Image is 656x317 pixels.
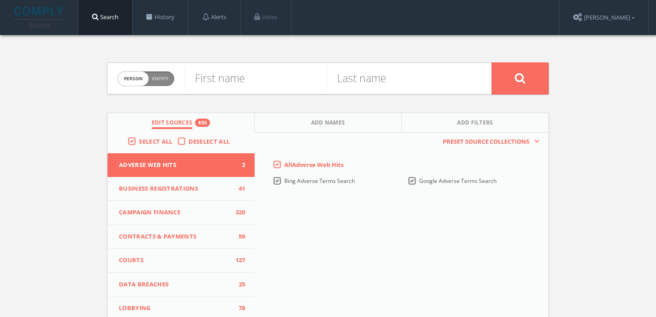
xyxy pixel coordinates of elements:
[119,304,232,313] span: Lobbying
[232,280,246,289] span: 25
[284,161,343,169] span: All Adverse Web Hits
[118,72,149,86] span: person
[119,208,232,217] span: Campaign Finance
[119,184,232,193] span: Business Registrations
[108,225,255,249] button: Contracts & Payments59
[232,304,246,313] span: 78
[119,232,232,241] span: Contracts & Payments
[438,137,539,146] button: Preset Source Collections
[255,113,402,133] button: Add Names
[108,153,255,177] button: Adverse Web Hits2
[438,137,534,146] span: Preset Source Collections
[232,208,246,217] span: 320
[14,7,65,28] img: illumis
[311,119,345,129] span: Add Names
[139,137,172,146] span: Select All
[108,273,255,297] button: Data Breaches25
[189,137,230,146] span: Deselect All
[152,75,168,82] span: Entity
[457,119,493,129] span: Add Filters
[119,256,232,265] span: Courts
[152,119,193,129] span: Edit Sources
[402,113,548,133] button: Add Filters
[108,201,255,225] button: Campaign Finance320
[108,177,255,201] button: Business Registrations41
[195,119,210,127] div: 850
[108,113,255,133] button: Edit Sources850
[232,256,246,265] span: 127
[419,177,497,185] span: Google Adverse Terms Search
[232,184,246,193] span: 41
[119,280,232,289] span: Data Breaches
[119,161,232,170] span: Adverse Web Hits
[284,177,355,185] span: Bing Adverse Terms Search
[108,249,255,273] button: Courts127
[232,232,246,241] span: 59
[232,161,246,170] span: 2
